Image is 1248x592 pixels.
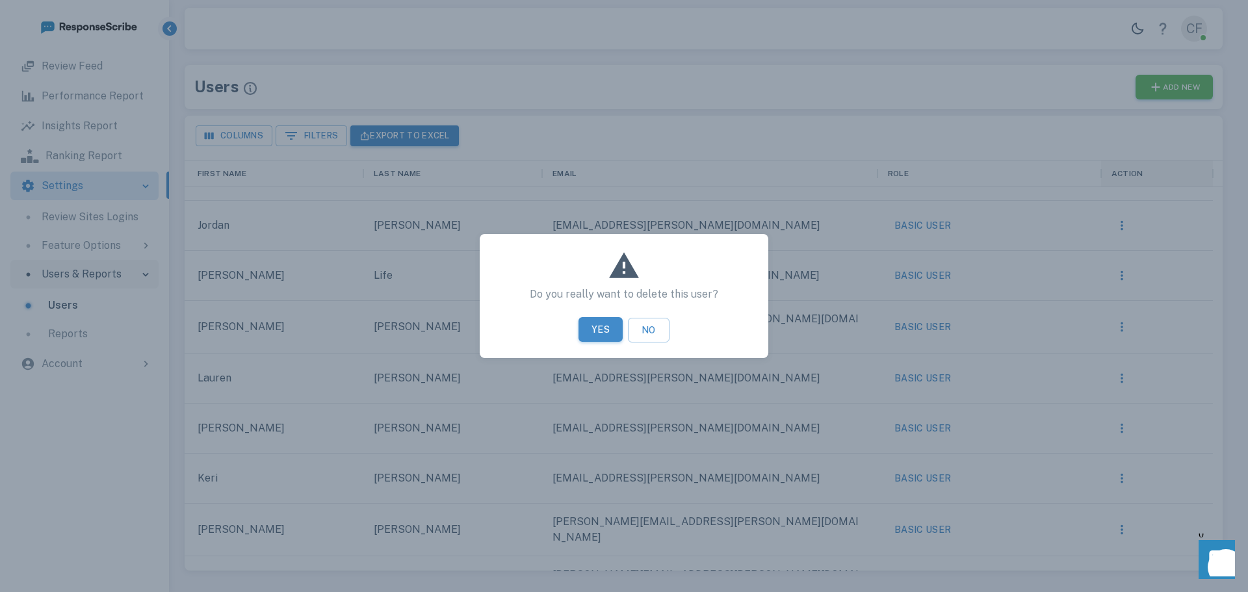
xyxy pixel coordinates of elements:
p: Do you really want to delete this user? [495,287,753,302]
iframe: Front Chat [1186,534,1242,589]
button: Yes [578,317,623,342]
button: No [628,318,669,342]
